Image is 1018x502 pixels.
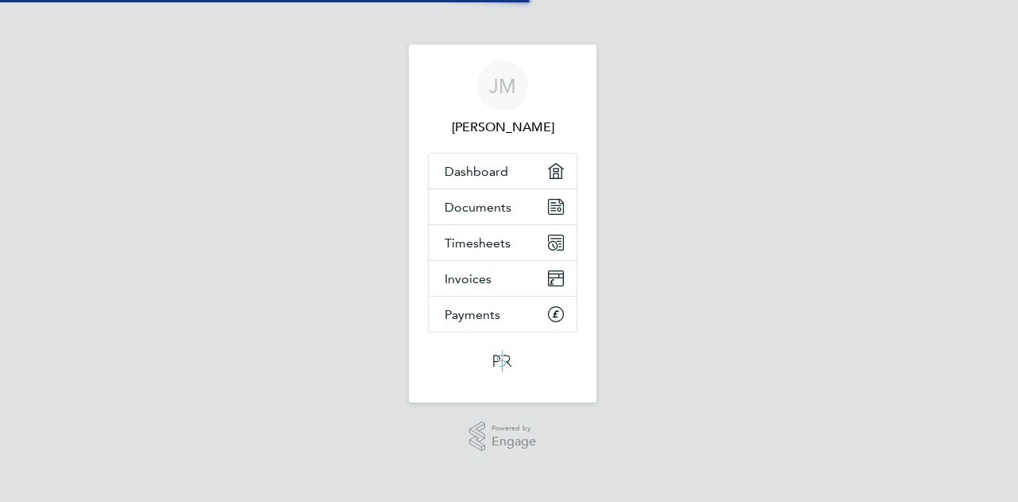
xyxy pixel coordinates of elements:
[445,200,511,215] span: Documents
[492,422,536,435] span: Powered by
[445,235,511,251] span: Timesheets
[492,435,536,449] span: Engage
[429,189,577,224] a: Documents
[429,154,577,189] a: Dashboard
[429,297,577,332] a: Payments
[445,307,500,322] span: Payments
[469,422,537,452] a: Powered byEngage
[445,271,492,286] span: Invoices
[445,164,508,179] span: Dashboard
[428,60,577,137] a: JM[PERSON_NAME]
[409,45,596,403] nav: Main navigation
[429,261,577,296] a: Invoices
[428,118,577,137] span: Julie Millerchip
[428,348,577,374] a: Go to home page
[429,225,577,260] a: Timesheets
[489,76,516,96] span: JM
[488,348,517,374] img: psrsolutions-logo-retina.png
